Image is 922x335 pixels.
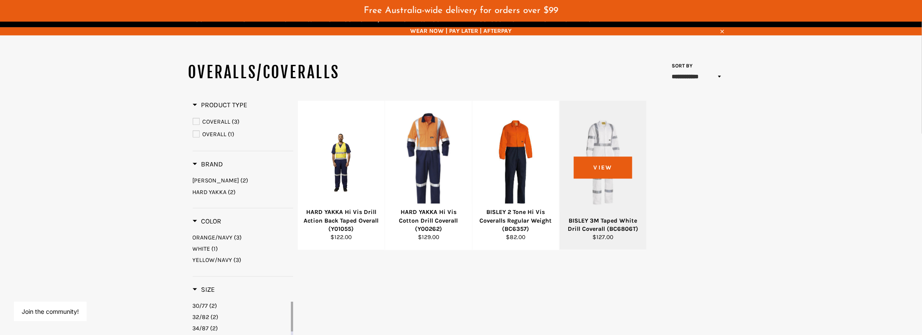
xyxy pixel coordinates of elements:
span: (3) [234,234,242,241]
label: Sort by [669,62,693,70]
span: (2) [210,302,217,309]
span: OVERALL [203,131,227,138]
span: ORANGE/NAVY [193,234,233,241]
h3: Product Type [193,101,248,109]
h3: Color [193,217,222,226]
a: BISLEY 2 Tone Hi Vis Coveralls Regular Weight (BC6357)BISLEY 2 Tone Hi Vis Coveralls Regular Weig... [472,101,560,250]
a: HARD YAKKA Hi Vis Cotton Drill Coverall (Y00262)HARD YAKKA Hi Vis Cotton Drill Coverall (Y00262)$... [385,101,472,250]
div: BISLEY 3M Taped White Drill Coverall (BC6806T) [565,217,641,233]
a: BISLEY [193,176,293,185]
div: HARD YAKKA Hi Vis Cotton Drill Coverall (Y00262) [391,208,467,233]
a: 30/77 [193,302,289,310]
span: 30/77 [193,302,208,309]
a: COVERALL [193,117,293,127]
span: (2) [228,188,236,196]
div: HARD YAKKA Hi Vis Drill Action Back Taped Overall (Y01055) [303,208,379,233]
span: Product Type [193,101,248,109]
span: HARD YAKKA [193,188,227,196]
span: WEAR NOW | PAY LATER | AFTERPAY [188,27,734,35]
span: (3) [232,118,240,125]
span: (1) [228,131,235,138]
a: OVERALL [193,130,293,139]
div: BISLEY 2 Tone Hi Vis Coveralls Regular Weight (BC6357) [478,208,554,233]
span: COVERALL [203,118,231,125]
span: (1) [212,245,218,252]
span: (2) [211,313,219,321]
a: ORANGE/NAVY [193,233,293,242]
a: WHITE [193,245,293,253]
h3: Size [193,285,215,294]
h3: Brand [193,160,223,169]
span: YELLOW/NAVY [193,256,233,264]
span: (2) [241,177,249,184]
h1: OVERALLS/COVERALLS [188,62,461,83]
span: 32/82 [193,313,210,321]
a: HARD YAKKA [193,188,293,196]
span: (2) [210,325,218,332]
span: [PERSON_NAME] [193,177,239,184]
a: HARD YAKKA Hi Vis Drill Action Back Taped Overall (Y01055)HARD YAKKA Hi Vis Drill Action Back Tap... [298,101,385,250]
a: BISLEY 3M Taped White Drill Coverall (BC6806T)BISLEY 3M Taped White Drill Coverall (BC6806T)$127.... [559,101,647,250]
span: Free Australia-wide delivery for orders over $99 [364,6,558,15]
span: Brand [193,160,223,168]
span: (3) [234,256,242,264]
a: 34/87 [193,324,289,332]
span: 34/87 [193,325,209,332]
button: Join the community! [22,308,79,315]
a: YELLOW/NAVY [193,256,293,264]
a: 32/82 [193,313,289,321]
span: WHITE [193,245,210,252]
